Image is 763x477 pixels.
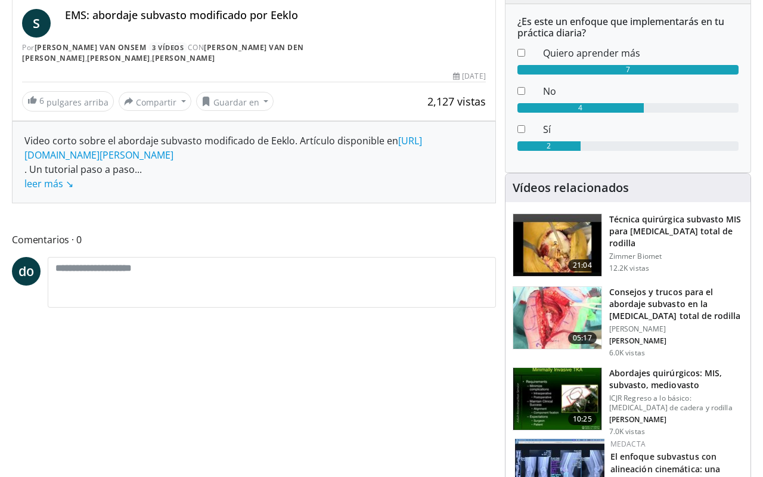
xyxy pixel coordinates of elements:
font: 10:25 [573,414,592,424]
font: do [18,262,34,280]
font: . Un tutorial paso a paso [24,163,135,176]
font: Comentarios [12,233,69,246]
font: Vídeos relacionados [513,179,629,196]
font: No [543,85,556,98]
font: [DATE] [462,71,485,81]
font: Sí [543,123,551,136]
button: Compartir [119,92,191,111]
font: S [33,14,40,32]
font: Técnica quirúrgica subvasto MIS para [MEDICAL_DATA] total de rodilla [609,213,742,249]
font: pulgares arriba [46,97,108,108]
img: 294539_0000_1.png.150x105_q85_crop-smart_upscale.jpg [513,368,601,430]
font: 3 vídeos [152,43,184,52]
font: [PERSON_NAME] [609,336,667,346]
font: Abordajes quirúrgicos: MIS, subvasto, mediovasto [609,367,722,391]
font: EMS: abordaje subvasto modificado por Eeklo [65,8,298,22]
a: do [12,257,41,286]
img: 23acb9d1-9258-4964-99c9-9b2453b0ffd6.150x105_q85_crop-smart_upscale.jpg [513,287,601,349]
font: 7 [626,64,630,75]
font: 7.0K vistas [609,426,645,436]
font: 12.2K vistas [609,263,649,273]
font: 4 [578,103,582,113]
font: 0 [76,233,82,246]
a: Medacta [610,439,646,449]
a: S [22,9,51,38]
a: 05:17 Consejos y trucos para el abordaje subvasto en la [MEDICAL_DATA] total de rodilla [PERSON_N... [513,286,743,358]
a: 10:25 Abordajes quirúrgicos: MIS, subvasto, mediovasto ICJR Regreso a lo básico: [MEDICAL_DATA] d... [513,367,743,436]
font: ICJR Regreso a lo básico: [MEDICAL_DATA] de cadera y rodilla [609,393,733,413]
font: ... [135,163,142,176]
font: 2,127 vistas [427,94,486,109]
font: 6.0K vistas [609,348,645,358]
button: Guardar en [196,92,274,111]
font: Por [22,42,35,52]
font: CON [188,42,204,52]
font: 21:04 [573,260,592,270]
font: ¿Es este un enfoque que implementarás en tu práctica diaria? [517,15,724,39]
a: 6 pulgares arriba [22,91,114,111]
font: Guardar en [213,96,259,107]
font: Zimmer Biomet [609,251,662,261]
img: Picture_13_0_2.png.150x105_q85_crop-smart_upscale.jpg [513,214,601,276]
font: 6 [39,95,44,106]
font: 05:17 [573,333,592,343]
a: [PERSON_NAME] [87,53,150,63]
font: 2 [547,141,551,151]
a: leer más ↘ [24,177,73,190]
a: 21:04 Técnica quirúrgica subvasto MIS para [MEDICAL_DATA] total de rodilla Zimmer Biomet 12.2K vi... [513,213,743,277]
font: [PERSON_NAME] [609,324,666,334]
font: Video corto sobre el abordaje subvasto modificado de Eeklo. Artículo disponible en [24,134,398,147]
a: [PERSON_NAME] [152,53,215,63]
a: [PERSON_NAME] van Onsem [35,42,147,52]
font: , [85,53,88,63]
font: Consejos y trucos para el abordaje subvasto en la [MEDICAL_DATA] total de rodilla [609,286,741,321]
a: 3 vídeos [148,42,188,52]
font: , [150,53,153,63]
a: [PERSON_NAME] VAN DEN [PERSON_NAME] [22,42,304,63]
font: Compartir [136,96,176,107]
font: Quiero aprender más [543,47,640,60]
font: [PERSON_NAME] [609,414,667,425]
